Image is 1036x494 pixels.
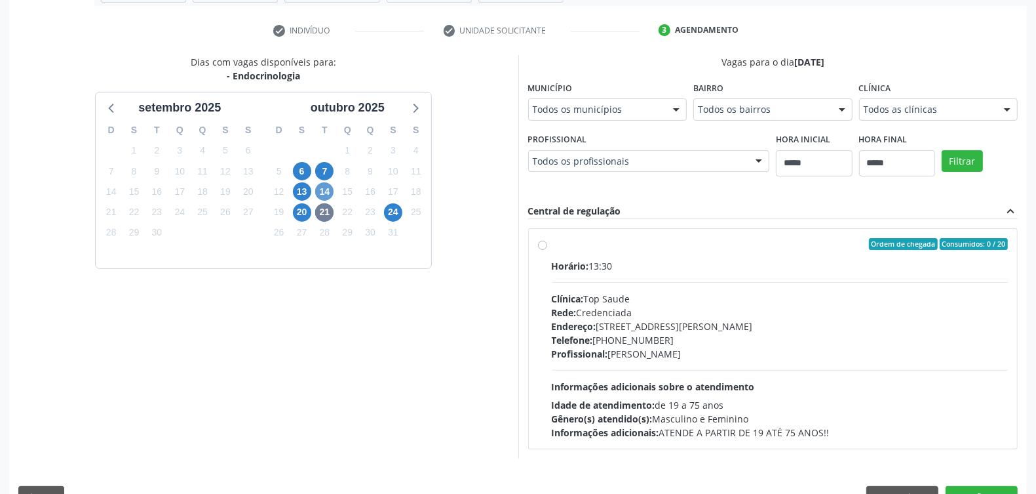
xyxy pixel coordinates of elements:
[193,142,212,160] span: quinta-feira, 4 de setembro de 2025
[290,120,313,140] div: S
[794,56,824,68] span: [DATE]
[102,162,121,180] span: domingo, 7 de setembro de 2025
[384,203,402,222] span: sexta-feira, 24 de outubro de 2025
[361,203,379,222] span: quinta-feira, 23 de outubro de 2025
[270,203,288,222] span: domingo, 19 de outubro de 2025
[675,24,739,36] div: Agendamento
[552,412,1008,426] div: Masculino e Feminino
[407,182,425,201] span: sábado, 18 de outubro de 2025
[293,224,311,242] span: segunda-feira, 27 de outubro de 2025
[552,320,596,333] span: Endereço:
[193,182,212,201] span: quinta-feira, 18 de setembro de 2025
[216,162,235,180] span: sexta-feira, 12 de setembro de 2025
[123,120,145,140] div: S
[193,203,212,222] span: quinta-feira, 25 de setembro de 2025
[528,130,587,150] label: Profissional
[698,103,826,116] span: Todos os bairros
[147,162,166,180] span: terça-feira, 9 de setembro de 2025
[102,182,121,201] span: domingo, 14 de setembro de 2025
[552,426,659,439] span: Informações adicionais:
[100,120,123,140] div: D
[170,182,189,201] span: quarta-feira, 17 de setembro de 2025
[170,203,189,222] span: quarta-feira, 24 de setembro de 2025
[191,69,336,83] div: - Endocrinologia
[338,142,356,160] span: quarta-feira, 1 de outubro de 2025
[940,238,1008,250] span: Consumidos: 0 / 20
[170,162,189,180] span: quarta-feira, 10 de setembro de 2025
[216,182,235,201] span: sexta-feira, 19 de setembro de 2025
[659,24,670,36] div: 3
[315,203,334,222] span: terça-feira, 21 de outubro de 2025
[147,224,166,242] span: terça-feira, 30 de setembro de 2025
[552,398,1008,412] div: de 19 a 75 anos
[533,155,743,168] span: Todos os profissionais
[552,306,577,319] span: Rede:
[270,224,288,242] span: domingo, 26 de outubro de 2025
[552,413,653,425] span: Gênero(s) atendido(s):
[552,259,1008,273] div: 13:30
[359,120,382,140] div: Q
[145,120,168,140] div: T
[133,99,226,117] div: setembro 2025
[214,120,237,140] div: S
[170,142,189,160] span: quarta-feira, 3 de setembro de 2025
[864,103,991,116] span: Todos as clínicas
[869,238,938,250] span: Ordem de chegada
[552,333,1008,347] div: [PHONE_NUMBER]
[361,182,379,201] span: quinta-feira, 16 de outubro de 2025
[942,150,983,173] button: Filtrar
[267,120,290,140] div: D
[338,203,356,222] span: quarta-feira, 22 de outubro de 2025
[315,162,334,180] span: terça-feira, 7 de outubro de 2025
[216,203,235,222] span: sexta-feira, 26 de setembro de 2025
[125,203,144,222] span: segunda-feira, 22 de setembro de 2025
[293,182,311,201] span: segunda-feira, 13 de outubro de 2025
[552,306,1008,319] div: Credenciada
[147,142,166,160] span: terça-feira, 2 de setembro de 2025
[239,142,258,160] span: sábado, 6 de setembro de 2025
[125,182,144,201] span: segunda-feira, 15 de setembro de 2025
[193,162,212,180] span: quinta-feira, 11 de setembro de 2025
[315,182,334,201] span: terça-feira, 14 de outubro de 2025
[552,348,608,360] span: Profissional:
[407,142,425,160] span: sábado, 4 de outubro de 2025
[361,224,379,242] span: quinta-feira, 30 de outubro de 2025
[338,224,356,242] span: quarta-feira, 29 de outubro de 2025
[239,162,258,180] span: sábado, 13 de setembro de 2025
[338,162,356,180] span: quarta-feira, 8 de outubro de 2025
[859,78,891,98] label: Clínica
[293,203,311,222] span: segunda-feira, 20 de outubro de 2025
[552,426,1008,440] div: ATENDE A PARTIR DE 19 ATÉ 75 ANOS!!
[407,162,425,180] span: sábado, 11 de outubro de 2025
[147,203,166,222] span: terça-feira, 23 de setembro de 2025
[407,203,425,222] span: sábado, 25 de outubro de 2025
[168,120,191,140] div: Q
[552,381,755,393] span: Informações adicionais sobre o atendimento
[336,120,359,140] div: Q
[859,130,908,150] label: Hora final
[384,182,402,201] span: sexta-feira, 17 de outubro de 2025
[552,292,1008,306] div: Top Saude
[216,142,235,160] span: sexta-feira, 5 de setembro de 2025
[552,293,584,305] span: Clínica:
[125,162,144,180] span: segunda-feira, 8 de setembro de 2025
[293,162,311,180] span: segunda-feira, 6 de outubro de 2025
[315,224,334,242] span: terça-feira, 28 de outubro de 2025
[147,182,166,201] span: terça-feira, 16 de setembro de 2025
[125,224,144,242] span: segunda-feira, 29 de setembro de 2025
[338,182,356,201] span: quarta-feira, 15 de outubro de 2025
[384,224,402,242] span: sexta-feira, 31 de outubro de 2025
[776,130,830,150] label: Hora inicial
[102,224,121,242] span: domingo, 28 de setembro de 2025
[305,99,390,117] div: outubro 2025
[552,334,593,346] span: Telefone:
[382,120,405,140] div: S
[552,347,1008,361] div: [PERSON_NAME]
[237,120,259,140] div: S
[361,162,379,180] span: quinta-feira, 9 de outubro de 2025
[552,319,1008,333] div: [STREET_ADDRESS][PERSON_NAME]
[384,142,402,160] span: sexta-feira, 3 de outubro de 2025
[528,204,621,218] div: Central de regulação
[191,120,214,140] div: Q
[313,120,336,140] div: T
